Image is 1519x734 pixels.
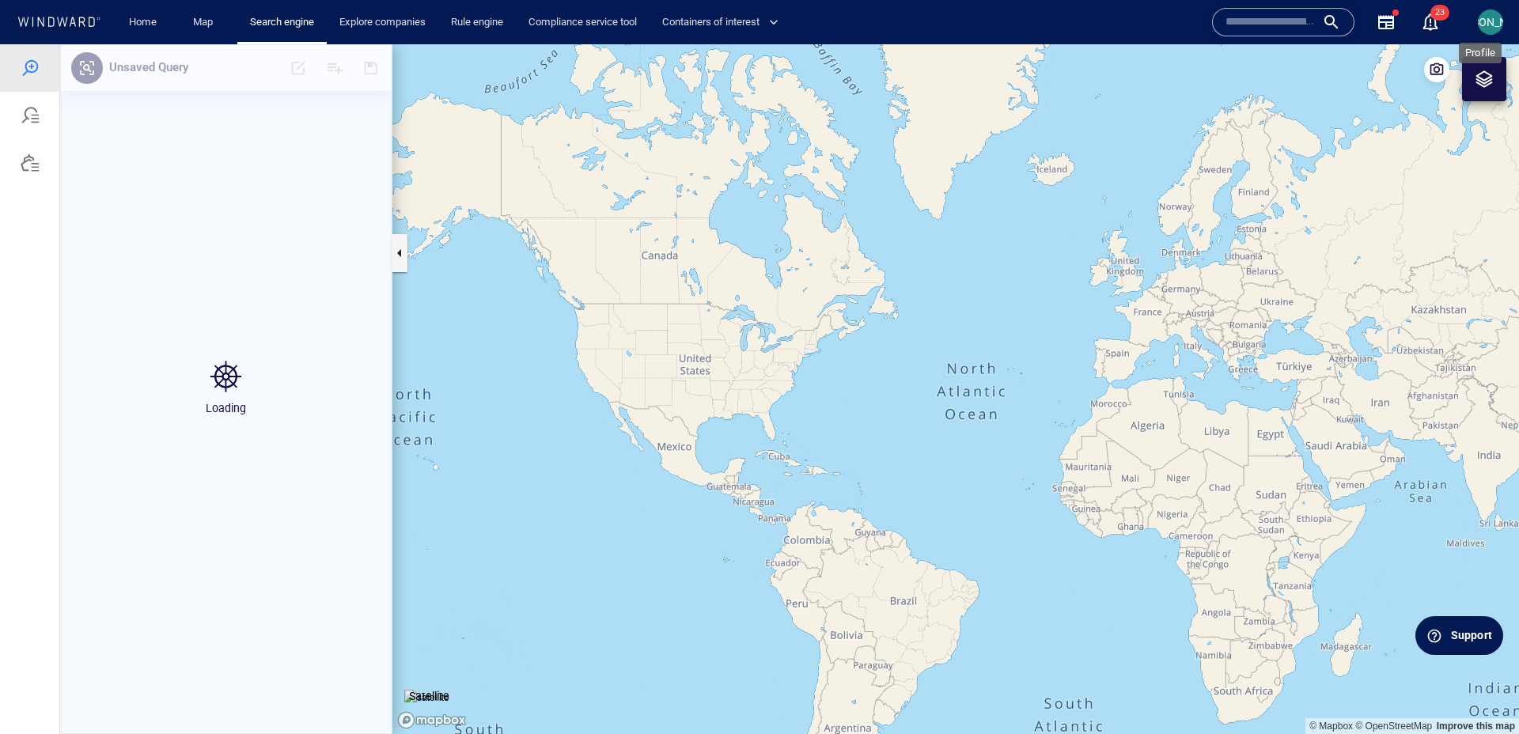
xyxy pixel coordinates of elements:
[397,667,467,685] a: Mapbox logo
[206,354,246,373] p: Loading
[244,9,320,36] a: Search engine
[333,9,432,36] a: Explore companies
[404,645,449,661] img: satellite
[123,9,163,36] a: Home
[1355,676,1432,687] a: OpenStreetMap
[1452,663,1507,722] iframe: Chat
[180,9,231,36] button: Map
[1475,6,1506,38] button: [PERSON_NAME]
[1411,3,1449,41] button: 23
[522,9,643,36] a: Compliance service tool
[187,9,225,36] a: Map
[117,9,168,36] button: Home
[1421,13,1440,32] div: Notification center
[656,9,792,36] button: Containers of interest
[1437,676,1515,687] a: Map feedback
[409,642,449,661] p: Satellite
[1430,5,1449,21] span: 23
[662,13,778,32] span: Containers of interest
[445,9,509,36] a: Rule engine
[1309,676,1353,687] a: Mapbox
